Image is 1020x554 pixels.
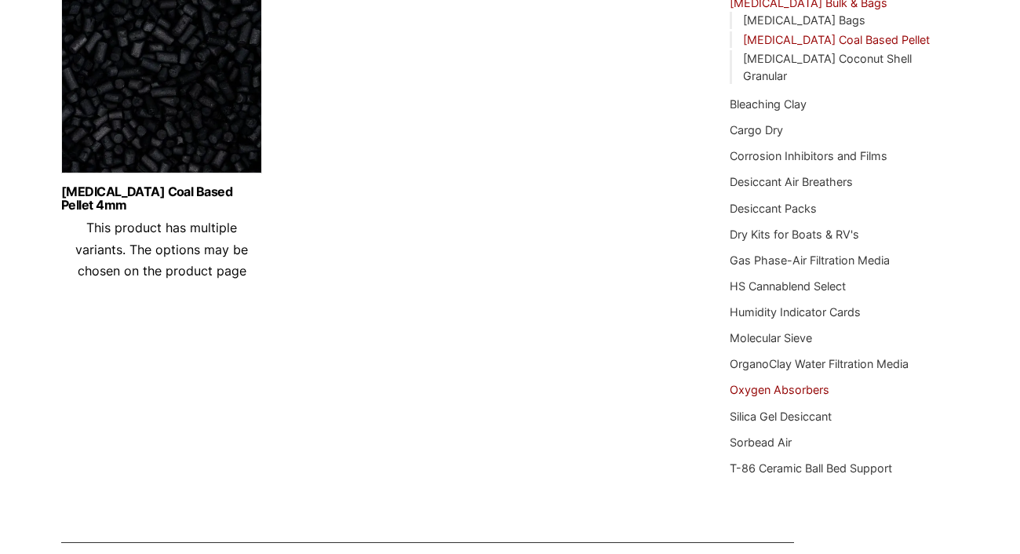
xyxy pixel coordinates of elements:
[730,357,909,370] a: OrganoClay Water Filtration Media
[730,279,846,293] a: HS Cannablend Select
[730,461,892,475] a: T-86 Ceramic Ball Bed Support
[730,175,853,188] a: Desiccant Air Breathers
[730,149,887,162] a: Corrosion Inhibitors and Films
[743,13,865,27] a: [MEDICAL_DATA] Bags
[730,123,783,137] a: Cargo Dry
[61,185,262,212] a: [MEDICAL_DATA] Coal Based Pellet 4mm
[730,331,812,344] a: Molecular Sieve
[730,253,890,267] a: Gas Phase-Air Filtration Media
[730,436,792,449] a: Sorbead Air
[743,52,912,82] a: [MEDICAL_DATA] Coconut Shell Granular
[75,220,248,278] span: This product has multiple variants. The options may be chosen on the product page
[730,202,817,215] a: Desiccant Packs
[730,383,829,396] a: Oxygen Absorbers
[743,33,930,46] a: [MEDICAL_DATA] Coal Based Pellet
[730,410,832,423] a: Silica Gel Desiccant
[730,228,859,241] a: Dry Kits for Boats & RV's
[730,305,861,319] a: Humidity Indicator Cards
[730,97,807,111] a: Bleaching Clay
